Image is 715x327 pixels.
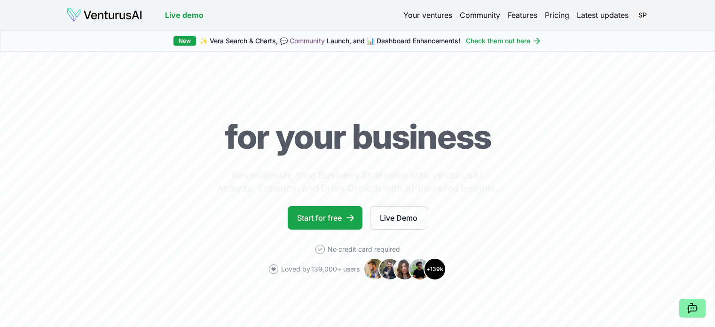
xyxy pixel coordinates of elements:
[403,9,452,21] a: Your ventures
[545,9,569,21] a: Pricing
[460,9,500,21] a: Community
[577,9,629,21] a: Latest updates
[363,258,386,280] img: Avatar 1
[173,36,196,46] div: New
[466,36,542,46] a: Check them out here
[290,37,325,45] a: Community
[378,258,401,280] img: Avatar 2
[288,206,362,230] a: Start for free
[66,8,142,23] img: logo
[370,206,427,230] a: Live Demo
[165,9,204,21] a: Live demo
[508,9,537,21] a: Features
[393,258,416,280] img: Avatar 3
[635,8,650,23] span: SP
[636,8,649,22] button: SP
[409,258,431,280] img: Avatar 4
[200,36,460,46] span: ✨ Vera Search & Charts, 💬 Launch, and 📊 Dashboard Enhancements!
